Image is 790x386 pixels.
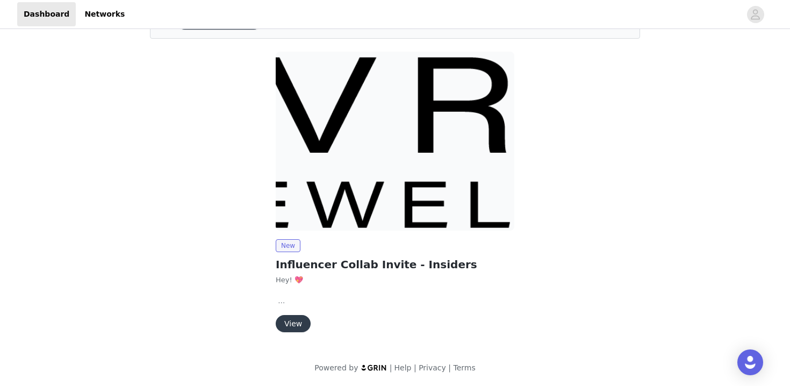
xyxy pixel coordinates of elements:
button: View [276,315,311,332]
img: Evry Jewels [276,52,514,231]
span: Powered by [314,363,358,372]
div: avatar [750,6,760,23]
span: | [448,363,451,372]
img: logo [361,364,387,371]
span: | [414,363,416,372]
span: New [276,239,300,252]
a: View [276,320,311,328]
h2: Influencer Collab Invite - Insiders [276,256,514,273]
a: Terms [453,363,475,372]
a: Privacy [419,363,446,372]
a: Help [394,363,412,372]
a: Dashboard [17,2,76,26]
a: Networks [78,2,131,26]
span: | [390,363,392,372]
p: Hey! 💖 [276,275,514,285]
div: Open Intercom Messenger [737,349,763,375]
